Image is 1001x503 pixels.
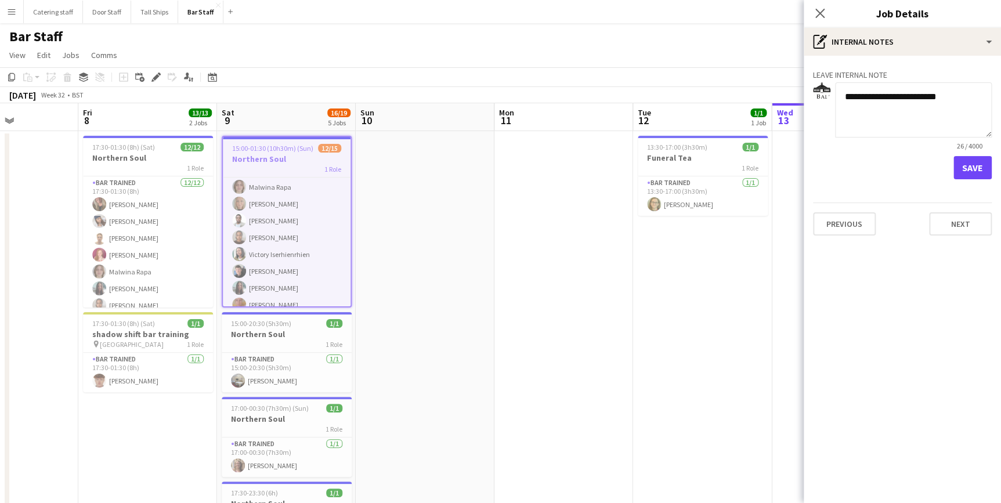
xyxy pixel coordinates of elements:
[647,143,707,151] span: 13:30-17:00 (3h30m)
[83,136,213,307] app-job-card: 17:30-01:30 (8h) (Sat)12/12Northern Soul1 RoleBar trained12/1217:30-01:30 (8h)[PERSON_NAME][PERSO...
[222,353,352,392] app-card-role: Bar trained1/115:00-20:30 (5h30m)[PERSON_NAME]
[83,107,92,118] span: Fri
[187,340,204,349] span: 1 Role
[804,6,1001,21] h3: Job Details
[742,164,758,172] span: 1 Role
[57,48,84,63] a: Jobs
[231,319,291,328] span: 15:00-20:30 (5h30m)
[751,118,766,127] div: 1 Job
[9,50,26,60] span: View
[222,312,352,392] app-job-card: 15:00-20:30 (5h30m)1/1Northern Soul1 RoleBar trained1/115:00-20:30 (5h30m)[PERSON_NAME]
[222,329,352,339] h3: Northern Soul
[9,28,63,45] h1: Bar Staff
[638,176,768,216] app-card-role: Bar trained1/113:30-17:00 (3h30m)[PERSON_NAME]
[222,414,352,424] h3: Northern Soul
[32,48,55,63] a: Edit
[499,107,514,118] span: Mon
[62,50,79,60] span: Jobs
[326,319,342,328] span: 1/1
[328,118,350,127] div: 5 Jobs
[37,50,50,60] span: Edit
[326,425,342,433] span: 1 Role
[742,143,758,151] span: 1/1
[38,91,67,99] span: Week 32
[223,154,350,164] h3: Northern Soul
[750,108,767,117] span: 1/1
[327,108,350,117] span: 16/19
[83,329,213,339] h3: shadow shift bar training
[360,107,374,118] span: Sun
[497,114,514,127] span: 11
[189,118,211,127] div: 2 Jobs
[83,1,131,23] button: Door Staff
[222,437,352,477] app-card-role: Bar trained1/117:00-00:30 (7h30m)[PERSON_NAME]
[189,108,212,117] span: 13/13
[953,156,992,179] button: Save
[326,340,342,349] span: 1 Role
[83,312,213,392] app-job-card: 17:30-01:30 (8h) (Sat)1/1shadow shift bar training [GEOGRAPHIC_DATA]1 RoleBar trained1/117:30-01:...
[180,143,204,151] span: 12/12
[324,165,341,173] span: 1 Role
[5,48,30,63] a: View
[222,107,234,118] span: Sat
[231,404,309,412] span: 17:00-00:30 (7h30m) (Sun)
[220,114,234,127] span: 9
[813,70,992,80] h3: Leave internal note
[948,142,992,150] span: 26 / 4000
[638,153,768,163] h3: Funeral Tea
[92,143,155,151] span: 17:30-01:30 (8h) (Sat)
[231,488,278,497] span: 17:30-23:30 (6h)
[100,340,164,349] span: [GEOGRAPHIC_DATA]
[72,91,84,99] div: BST
[81,114,92,127] span: 8
[9,89,36,101] div: [DATE]
[318,144,341,153] span: 12/15
[83,176,213,404] app-card-role: Bar trained12/1217:30-01:30 (8h)[PERSON_NAME][PERSON_NAME][PERSON_NAME][PERSON_NAME]Malwina Rapa[...
[929,212,992,236] button: Next
[187,164,204,172] span: 1 Role
[638,136,768,216] app-job-card: 13:30-17:00 (3h30m)1/1Funeral Tea1 RoleBar trained1/113:30-17:00 (3h30m)[PERSON_NAME]
[187,319,204,328] span: 1/1
[813,212,876,236] button: Previous
[92,319,155,328] span: 17:30-01:30 (8h) (Sat)
[223,125,350,400] app-card-role: 15:00-01:30 (10h30m)[PERSON_NAME][PERSON_NAME]Malwina Rapa[PERSON_NAME][PERSON_NAME][PERSON_NAME]...
[326,488,342,497] span: 1/1
[776,107,793,118] span: Wed
[86,48,122,63] a: Comms
[131,1,178,23] button: Tall Ships
[636,114,651,127] span: 12
[638,107,651,118] span: Tue
[222,136,352,307] app-job-card: 15:00-01:30 (10h30m) (Sun)12/15Northern Soul1 Role15:00-01:30 (10h30m)[PERSON_NAME][PERSON_NAME]M...
[326,404,342,412] span: 1/1
[359,114,374,127] span: 10
[83,153,213,163] h3: Northern Soul
[83,353,213,392] app-card-role: Bar trained1/117:30-01:30 (8h)[PERSON_NAME]
[775,114,793,127] span: 13
[91,50,117,60] span: Comms
[222,397,352,477] app-job-card: 17:00-00:30 (7h30m) (Sun)1/1Northern Soul1 RoleBar trained1/117:00-00:30 (7h30m)[PERSON_NAME]
[232,144,313,153] span: 15:00-01:30 (10h30m) (Sun)
[24,1,83,23] button: Catering staff
[178,1,223,23] button: Bar Staff
[804,28,1001,56] div: Internal notes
